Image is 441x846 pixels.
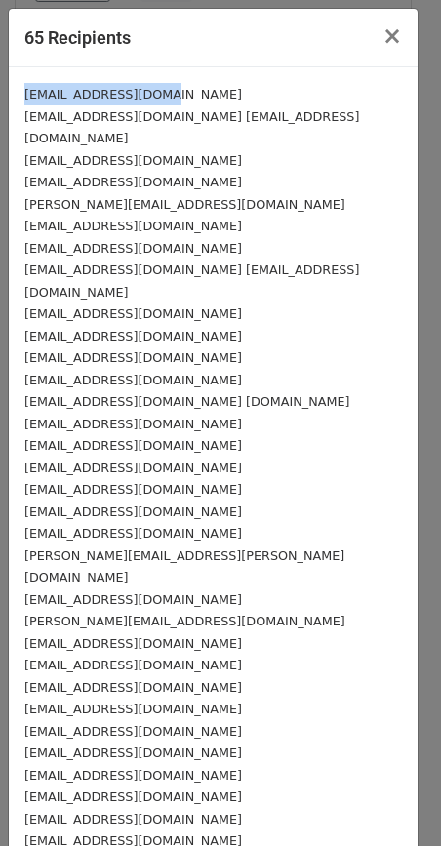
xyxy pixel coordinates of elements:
[24,789,242,804] small: [EMAIL_ADDRESS][DOMAIN_NAME]
[24,219,242,233] small: [EMAIL_ADDRESS][DOMAIN_NAME]
[24,24,131,51] h5: 65 Recipients
[24,745,242,760] small: [EMAIL_ADDRESS][DOMAIN_NAME]
[24,768,242,783] small: [EMAIL_ADDRESS][DOMAIN_NAME]
[24,175,242,189] small: [EMAIL_ADDRESS][DOMAIN_NAME]
[24,329,242,343] small: [EMAIL_ADDRESS][DOMAIN_NAME]
[24,197,345,212] small: [PERSON_NAME][EMAIL_ADDRESS][DOMAIN_NAME]
[24,350,242,365] small: [EMAIL_ADDRESS][DOMAIN_NAME]
[367,9,418,63] button: Close
[24,438,242,453] small: [EMAIL_ADDRESS][DOMAIN_NAME]
[24,614,345,628] small: [PERSON_NAME][EMAIL_ADDRESS][DOMAIN_NAME]
[24,461,242,475] small: [EMAIL_ADDRESS][DOMAIN_NAME]
[24,153,242,168] small: [EMAIL_ADDRESS][DOMAIN_NAME]
[24,87,242,101] small: [EMAIL_ADDRESS][DOMAIN_NAME]
[24,306,242,321] small: [EMAIL_ADDRESS][DOMAIN_NAME]
[24,241,242,256] small: [EMAIL_ADDRESS][DOMAIN_NAME]
[24,504,242,519] small: [EMAIL_ADDRESS][DOMAIN_NAME]
[24,482,242,497] small: [EMAIL_ADDRESS][DOMAIN_NAME]
[343,752,441,846] iframe: Chat Widget
[24,680,242,695] small: [EMAIL_ADDRESS][DOMAIN_NAME]
[382,22,402,50] span: ×
[24,109,359,146] small: [EMAIL_ADDRESS][DOMAIN_NAME] [EMAIL_ADDRESS][DOMAIN_NAME]
[24,812,242,826] small: [EMAIL_ADDRESS][DOMAIN_NAME]
[24,702,242,716] small: [EMAIL_ADDRESS][DOMAIN_NAME]
[24,592,242,607] small: [EMAIL_ADDRESS][DOMAIN_NAME]
[24,394,350,431] small: [EMAIL_ADDRESS][DOMAIN_NAME] [DOMAIN_NAME][EMAIL_ADDRESS][DOMAIN_NAME]
[24,548,344,585] small: [PERSON_NAME][EMAIL_ADDRESS][PERSON_NAME][DOMAIN_NAME]
[24,526,242,541] small: [EMAIL_ADDRESS][DOMAIN_NAME]
[24,724,242,739] small: [EMAIL_ADDRESS][DOMAIN_NAME]
[24,262,359,300] small: [EMAIL_ADDRESS][DOMAIN_NAME] [EMAIL_ADDRESS][DOMAIN_NAME]
[24,373,242,387] small: [EMAIL_ADDRESS][DOMAIN_NAME]
[24,636,242,651] small: [EMAIL_ADDRESS][DOMAIN_NAME]
[24,658,242,672] small: [EMAIL_ADDRESS][DOMAIN_NAME]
